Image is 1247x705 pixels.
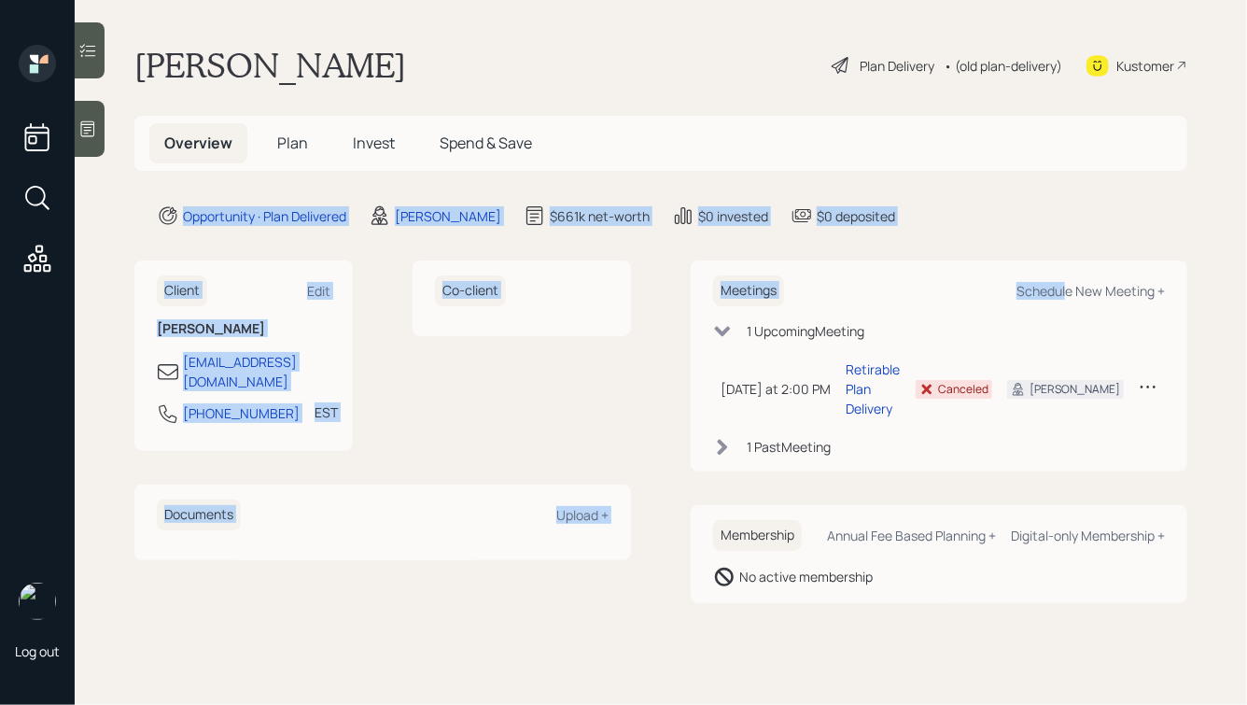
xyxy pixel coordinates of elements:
div: 1 Past Meeting [747,437,831,457]
div: Schedule New Meeting + [1016,282,1165,300]
img: hunter_neumayer.jpg [19,583,56,620]
div: [PERSON_NAME] [1030,381,1120,398]
div: • (old plan-delivery) [944,56,1062,76]
div: Kustomer [1116,56,1174,76]
div: 1 Upcoming Meeting [747,321,864,341]
span: Invest [353,133,395,153]
span: Overview [164,133,232,153]
h6: Membership [713,520,802,551]
div: Opportunity · Plan Delivered [183,206,346,226]
div: [EMAIL_ADDRESS][DOMAIN_NAME] [183,352,330,391]
div: Digital-only Membership + [1011,527,1165,544]
h6: Meetings [713,275,784,306]
h6: Client [157,275,207,306]
div: Canceled [938,381,988,398]
div: No active membership [739,567,873,586]
div: [PERSON_NAME] [395,206,501,226]
div: Edit [307,282,330,300]
div: $661k net-worth [550,206,650,226]
div: [DATE] at 2:00 PM [721,379,831,399]
div: [PHONE_NUMBER] [183,403,300,423]
h6: Documents [157,500,241,530]
div: $0 invested [698,206,768,226]
div: EST [315,402,338,422]
div: Plan Delivery [860,56,934,76]
h6: [PERSON_NAME] [157,321,330,337]
div: Log out [15,642,60,660]
h6: Co-client [435,275,506,306]
div: $0 deposited [817,206,895,226]
div: Retirable Plan Delivery [846,360,901,418]
span: Spend & Save [440,133,532,153]
h1: [PERSON_NAME] [134,45,406,86]
div: Upload + [556,506,609,524]
div: Annual Fee Based Planning + [827,527,996,544]
span: Plan [277,133,308,153]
